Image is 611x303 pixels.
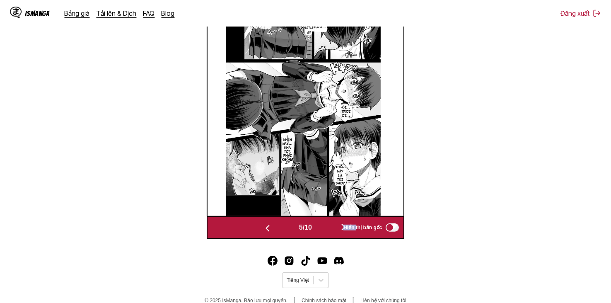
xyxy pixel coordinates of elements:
a: TikTok [301,256,311,266]
img: Sign out [593,9,601,17]
a: Facebook [268,256,278,266]
a: Instagram [284,256,294,266]
img: IsManga Facebook [268,256,278,266]
a: Blog [162,9,175,17]
button: Đăng xuất [560,9,601,17]
img: IsManga Discord [334,256,344,266]
a: IsManga LogoIsManga [10,7,65,20]
input: Hiển thị bản gốc [386,223,399,232]
img: IsManga Instagram [284,256,294,266]
img: IsManga YouTube [317,256,327,266]
img: Previous page [263,223,273,233]
span: Hiển thị bản gốc [343,225,382,230]
p: LÀ TÔI SAO? [334,172,346,187]
p: ÔI... TRỜI ƠI... [339,104,353,119]
span: 5 / 10 [299,224,312,231]
a: Youtube [317,256,327,266]
a: Discord [334,256,344,266]
a: FAQ [143,9,155,17]
p: NHÌN NÀY... KHÁ TỐT, PHẢI KHÔNG [279,136,297,164]
p: ĐIỀU NÀY [334,164,346,175]
a: Tải lên & Dịch [97,9,137,17]
div: IsManga [25,10,50,17]
img: IsManga Logo [10,7,22,18]
img: IsManga TikTok [301,256,311,266]
a: Bảng giá [65,9,90,17]
input: Select language [287,277,288,283]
